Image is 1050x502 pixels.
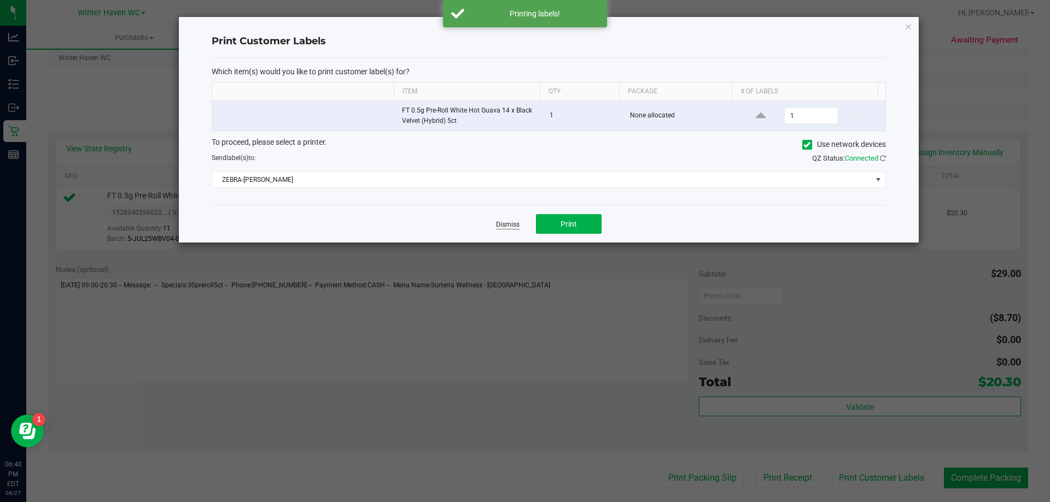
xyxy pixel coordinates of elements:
[394,82,540,101] th: Item
[212,172,872,187] span: ZEBRA-[PERSON_NAME]
[32,413,45,426] iframe: Resource center unread badge
[536,214,602,234] button: Print
[623,101,738,131] td: None allocated
[540,82,619,101] th: Qty
[543,101,623,131] td: 1
[212,67,886,76] p: Which item(s) would you like to print customer label(s) for?
[619,82,732,101] th: Package
[561,220,577,228] span: Print
[732,82,878,101] th: # of labels
[203,137,894,153] div: To proceed, please select a printer.
[212,34,886,49] h4: Print Customer Labels
[212,154,256,162] span: Send to:
[470,8,599,19] div: Printing labels!
[496,220,520,229] a: Dismiss
[802,139,886,150] label: Use network devices
[11,415,44,447] iframe: Resource center
[845,154,878,162] span: Connected
[226,154,248,162] span: label(s)
[812,154,886,162] span: QZ Status:
[395,101,543,131] td: FT 0.5g Pre-Roll White Hot Guava 14 x Black Velvet (Hybrid) 5ct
